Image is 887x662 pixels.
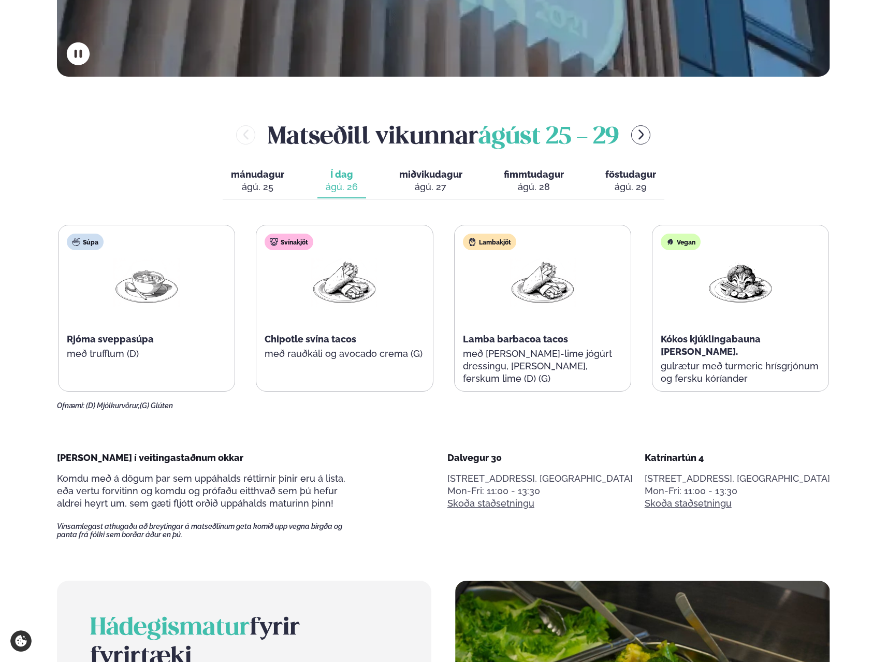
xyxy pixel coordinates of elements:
span: [PERSON_NAME] í veitingastaðnum okkar [57,452,243,463]
span: föstudagur [605,169,656,180]
h2: Matseðill vikunnar [268,118,619,152]
span: Í dag [326,168,358,181]
div: Lambakjöt [463,234,516,250]
p: með [PERSON_NAME]-lime jógúrt dressingu, [PERSON_NAME], ferskum lime (D) (G) [463,348,622,385]
span: Vinsamlegast athugaðu að breytingar á matseðlinum geta komið upp vegna birgða og panta frá fólki ... [57,522,360,539]
p: [STREET_ADDRESS], [GEOGRAPHIC_DATA] [645,472,830,485]
p: gulrætur með turmeric hrísgrjónum og fersku kóríander [661,360,820,385]
div: Svínakjöt [265,234,313,250]
div: Mon-Fri: 11:00 - 13:30 [645,485,830,497]
span: Kókos kjúklingabauna [PERSON_NAME]. [661,334,761,357]
span: Hádegismatur [90,617,250,640]
div: ágú. 26 [326,181,358,193]
span: (D) Mjólkurvörur, [86,401,140,410]
div: ágú. 29 [605,181,656,193]
span: Lamba barbacoa tacos [463,334,568,344]
div: ágú. 28 [504,181,564,193]
div: Vegan [661,234,701,250]
img: Lamb.svg [468,238,476,246]
a: Skoða staðsetningu [645,497,732,510]
button: föstudagur ágú. 29 [597,164,664,198]
span: mánudagur [231,169,284,180]
span: miðvikudagur [399,169,462,180]
img: soup.svg [72,238,80,246]
button: miðvikudagur ágú. 27 [391,164,471,198]
div: ágú. 27 [399,181,462,193]
div: Katrínartún 4 [645,452,830,464]
span: Ofnæmi: [57,401,84,410]
img: Wraps.png [311,258,377,307]
a: Skoða staðsetningu [447,497,534,510]
p: [STREET_ADDRESS], [GEOGRAPHIC_DATA] [447,472,633,485]
div: Mon-Fri: 11:00 - 13:30 [447,485,633,497]
button: menu-btn-left [236,125,255,145]
img: Vegan.svg [666,238,674,246]
button: menu-btn-right [631,125,650,145]
span: Komdu með á dögum þar sem uppáhalds réttirnir þínir eru á lista, eða vertu forvitinn og komdu og ... [57,473,345,509]
div: ágú. 25 [231,181,284,193]
button: fimmtudagur ágú. 28 [496,164,572,198]
p: með rauðkáli og avocado crema (G) [265,348,424,360]
img: pork.svg [270,238,278,246]
button: Í dag ágú. 26 [317,164,366,198]
img: Soup.png [113,258,180,307]
button: mánudagur ágú. 25 [223,164,293,198]
img: Vegan.png [707,258,774,307]
span: fimmtudagur [504,169,564,180]
div: Dalvegur 30 [447,452,633,464]
span: Rjóma sveppasúpa [67,334,154,344]
span: Chipotle svína tacos [265,334,356,344]
img: Wraps.png [510,258,576,307]
span: (G) Glúten [140,401,173,410]
a: Cookie settings [10,630,32,652]
div: Súpa [67,234,104,250]
span: ágúst 25 - 29 [478,126,619,149]
p: með trufflum (D) [67,348,226,360]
